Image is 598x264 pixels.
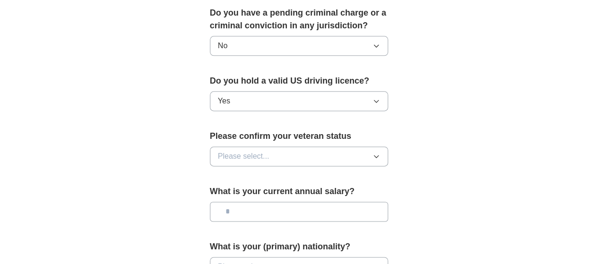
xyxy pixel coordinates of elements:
label: Please confirm your veteran status [210,130,389,143]
span: Yes [218,95,230,107]
label: What is your (primary) nationality? [210,240,389,253]
span: Please select... [218,151,269,162]
button: Yes [210,91,389,111]
label: What is your current annual salary? [210,185,389,198]
span: No [218,40,227,51]
label: Do you hold a valid US driving licence? [210,75,389,87]
label: Do you have a pending criminal charge or a criminal conviction in any jurisdiction? [210,7,389,32]
button: Please select... [210,146,389,166]
button: No [210,36,389,56]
